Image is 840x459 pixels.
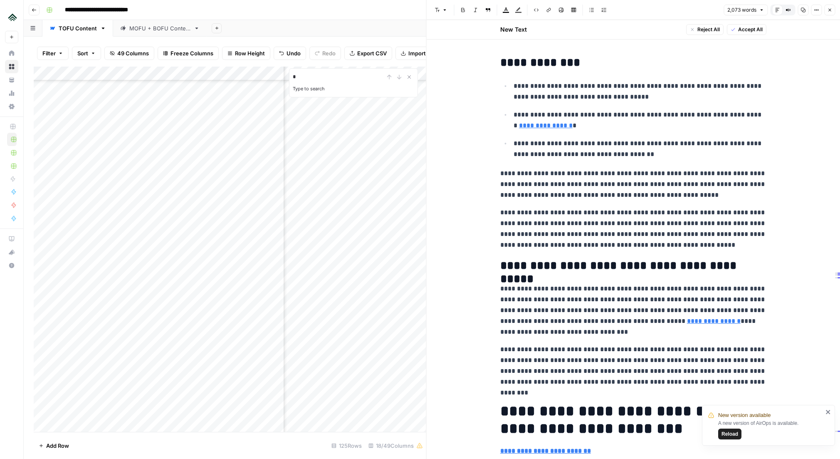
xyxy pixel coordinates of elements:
a: AirOps Academy [5,232,18,246]
button: Sort [72,47,101,60]
a: MOFU + BOFU Content [113,20,207,37]
button: Export CSV [344,47,392,60]
div: TOFU Content [59,24,97,32]
div: What's new? [5,246,18,258]
span: New version available [718,411,771,419]
span: Redo [322,49,336,57]
button: Undo [274,47,306,60]
a: Browse [5,60,18,73]
span: Row Height [235,49,265,57]
div: MOFU + BOFU Content [129,24,190,32]
h2: New Text [500,25,527,34]
button: Help + Support [5,259,18,272]
button: 2,073 words [724,5,768,15]
span: Reject All [697,26,720,33]
button: Accept All [727,24,766,35]
a: TOFU Content [42,20,113,37]
span: Undo [287,49,301,57]
span: Filter [42,49,56,57]
button: Close Search [404,72,414,82]
a: Settings [5,100,18,113]
button: Filter [37,47,69,60]
button: Workspace: Uplisting [5,7,18,27]
button: Freeze Columns [158,47,219,60]
div: 125 Rows [328,439,365,452]
span: Export CSV [357,49,387,57]
span: 49 Columns [117,49,149,57]
span: Accept All [738,26,763,33]
button: What's new? [5,246,18,259]
span: Sort [77,49,88,57]
span: Import CSV [408,49,438,57]
button: Reload [718,429,741,439]
button: close [825,409,831,415]
span: Freeze Columns [170,49,213,57]
span: Reload [721,430,738,438]
button: Reject All [686,24,724,35]
button: Redo [309,47,341,60]
button: Add Row [34,439,74,452]
button: Import CSV [395,47,444,60]
a: Home [5,47,18,60]
a: Usage [5,87,18,100]
label: Type to search [293,86,325,92]
div: A new version of AirOps is available. [718,419,823,439]
img: Uplisting Logo [5,10,20,25]
div: 18/49 Columns [365,439,426,452]
span: 2,073 words [727,6,756,14]
a: Your Data [5,73,18,87]
span: Add Row [46,442,69,450]
button: 49 Columns [104,47,154,60]
button: Row Height [222,47,270,60]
